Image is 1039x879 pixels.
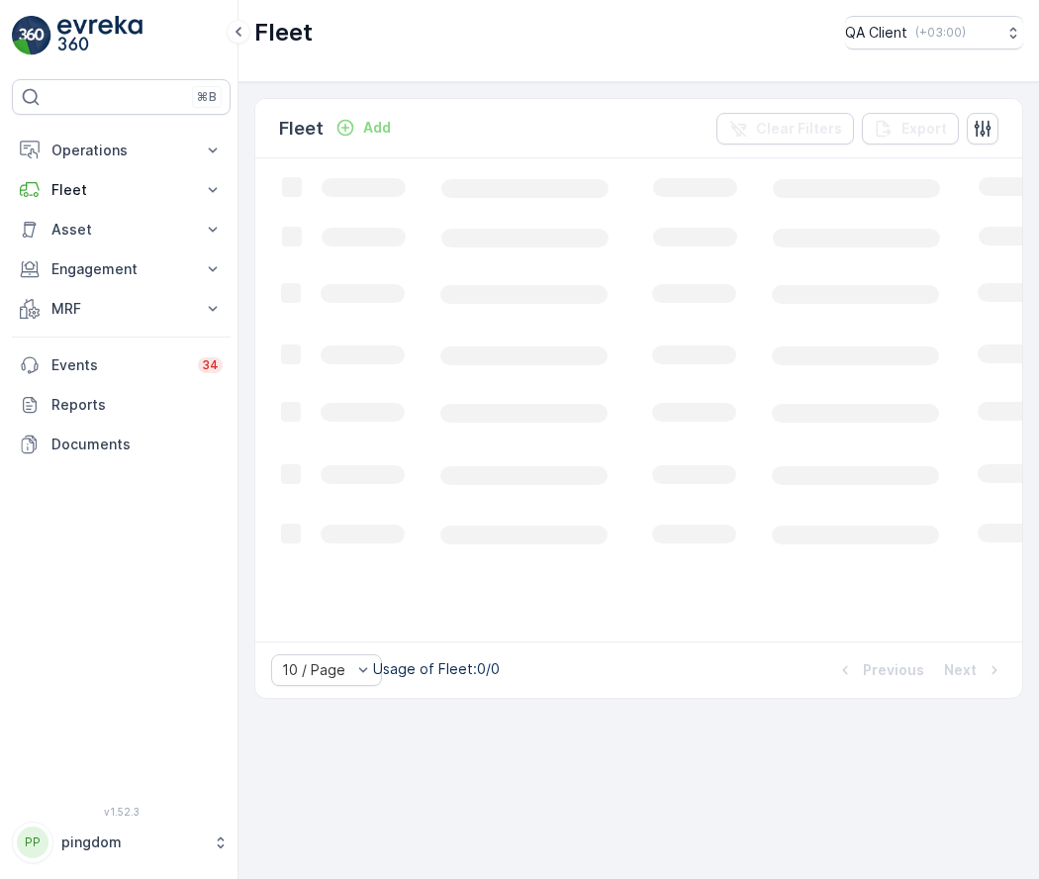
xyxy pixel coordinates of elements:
[197,89,217,105] p: ⌘B
[12,131,231,170] button: Operations
[901,119,947,139] p: Export
[328,116,399,140] button: Add
[51,355,186,375] p: Events
[833,658,926,682] button: Previous
[51,299,191,319] p: MRF
[862,113,959,145] button: Export
[12,425,231,464] a: Documents
[12,210,231,249] button: Asset
[61,832,203,852] p: pingdom
[845,16,1023,49] button: QA Client(+03:00)
[51,395,223,415] p: Reports
[12,170,231,210] button: Fleet
[756,119,842,139] p: Clear Filters
[12,822,231,863] button: PPpingdom
[12,249,231,289] button: Engagement
[17,827,48,858] div: PP
[944,660,977,680] p: Next
[51,180,191,200] p: Fleet
[942,658,1006,682] button: Next
[51,220,191,240] p: Asset
[12,16,51,55] img: logo
[51,141,191,160] p: Operations
[845,23,907,43] p: QA Client
[12,289,231,329] button: MRF
[12,806,231,818] span: v 1.52.3
[12,345,231,385] a: Events34
[51,259,191,279] p: Engagement
[254,17,313,49] p: Fleet
[12,385,231,425] a: Reports
[279,115,324,143] p: Fleet
[863,660,924,680] p: Previous
[363,118,391,138] p: Add
[202,357,219,373] p: 34
[716,113,854,145] button: Clear Filters
[915,25,966,41] p: ( +03:00 )
[373,659,500,679] p: Usage of Fleet : 0/0
[57,16,142,55] img: logo_light-DOdMpM7g.png
[51,435,223,454] p: Documents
